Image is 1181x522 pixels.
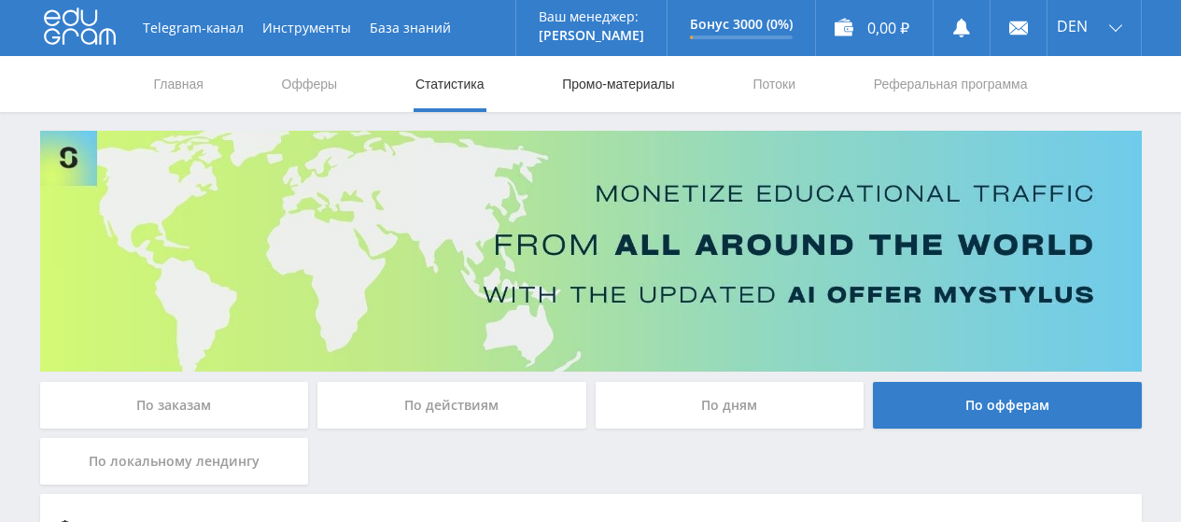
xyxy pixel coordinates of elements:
[317,382,586,429] div: По действиям
[539,9,644,24] p: Ваш менеджер:
[40,382,309,429] div: По заказам
[873,382,1142,429] div: По офферам
[40,131,1142,372] img: Banner
[280,56,340,112] a: Офферы
[40,438,309,485] div: По локальному лендингу
[414,56,486,112] a: Статистика
[690,17,793,32] p: Бонус 3000 (0%)
[751,56,797,112] a: Потоки
[539,28,644,43] p: [PERSON_NAME]
[152,56,205,112] a: Главная
[560,56,676,112] a: Промо-материалы
[1057,19,1088,34] span: DEN
[596,382,865,429] div: По дням
[872,56,1030,112] a: Реферальная программа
